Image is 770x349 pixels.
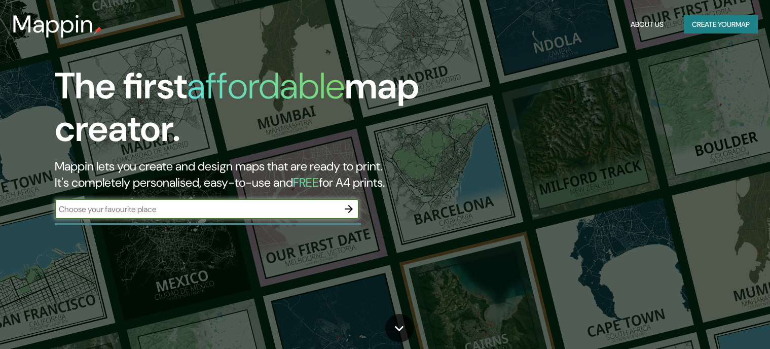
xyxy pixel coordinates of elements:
input: Choose your favourite place [55,203,339,215]
h1: The first map creator. [55,65,440,158]
button: About Us [627,15,668,34]
h3: Mappin [12,10,94,39]
h2: Mappin lets you create and design maps that are ready to print. It's completely personalised, eas... [55,158,440,191]
button: Create yourmap [684,15,758,34]
h5: FREE [293,174,319,190]
img: mappin-pin [94,26,102,34]
h1: affordable [187,62,345,110]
